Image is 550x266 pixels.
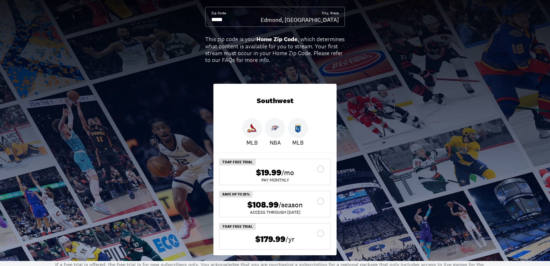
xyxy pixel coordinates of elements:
span: /yr [285,234,295,244]
div: City, State [322,11,339,16]
b: Home Zip Code [256,35,298,43]
span: $19.99 [256,168,281,178]
p: MLB [246,138,258,147]
img: Thunder [270,124,280,133]
span: /mo [281,168,294,178]
span: /season [279,200,303,210]
div: Edmond, [GEOGRAPHIC_DATA] [261,16,339,24]
div: SAVE UP TO 25% [219,191,252,198]
span: $108.99 [247,200,279,210]
div: This zip code is your , which determines what content is available for you to stream. Your first ... [205,36,345,63]
div: 7 Day Free Trial [219,223,256,230]
span: $179.99 [255,234,285,245]
div: 7 Day Free Trial [219,159,256,165]
div: Southwest [213,84,337,118]
p: NBA [270,138,281,147]
div: ACCESS THROUGH [DATE] [225,210,325,214]
img: Royals [293,124,303,133]
p: MLB [292,138,304,147]
div: Pay Monthly [225,178,325,182]
img: Cardinals [247,124,257,133]
div: Zip Code [211,11,226,16]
